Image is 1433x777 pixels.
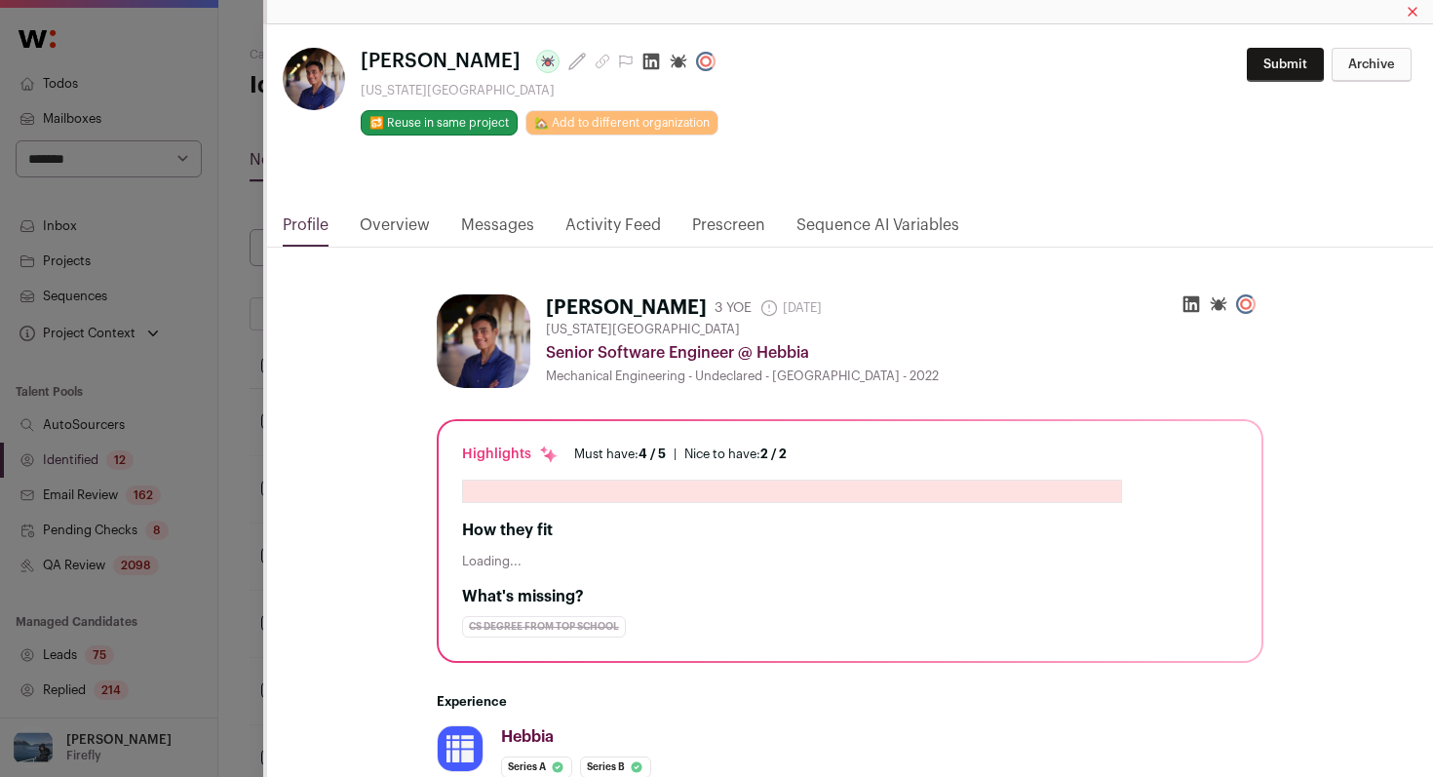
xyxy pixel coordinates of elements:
a: Prescreen [692,214,765,247]
ul: | [574,447,787,462]
div: Must have: [574,447,666,462]
img: 904ba053a64217526e846b83feed1dfa98b01ac950f33f5e28de1990de3271a8.jpg [438,726,483,771]
a: Activity Feed [565,214,661,247]
a: Overview [360,214,430,247]
a: Messages [461,214,534,247]
span: [DATE] [759,298,822,318]
div: Nice to have: [684,447,787,462]
div: Mechanical Engineering - Undeclared - [GEOGRAPHIC_DATA] - 2022 [546,369,1263,384]
button: Submit [1247,48,1324,82]
div: 3 YOE [715,298,752,318]
a: Profile [283,214,329,247]
div: Senior Software Engineer @ Hebbia [546,341,1263,365]
span: 2 / 2 [760,447,787,460]
button: Archive [1332,48,1412,82]
img: e9b9407735bcaf25b30ed0d096093b22c29c5ec11170aa2d13941ca5e9797134 [437,294,530,388]
div: [US_STATE][GEOGRAPHIC_DATA] [361,83,723,98]
span: [US_STATE][GEOGRAPHIC_DATA] [546,322,740,337]
h1: [PERSON_NAME] [546,294,707,322]
div: Loading... [462,554,1238,569]
div: Highlights [462,445,559,464]
h2: What's missing? [462,585,1238,608]
h2: Experience [437,694,1263,710]
button: 🔂 Reuse in same project [361,110,518,136]
span: 4 / 5 [639,447,666,460]
a: Sequence AI Variables [796,214,959,247]
img: e9b9407735bcaf25b30ed0d096093b22c29c5ec11170aa2d13941ca5e9797134 [283,48,345,110]
a: 🏡 Add to different organization [525,110,718,136]
h2: How they fit [462,519,1238,542]
span: Hebbia [501,729,554,745]
div: CS degree from top school [462,616,626,638]
span: [PERSON_NAME] [361,48,521,75]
